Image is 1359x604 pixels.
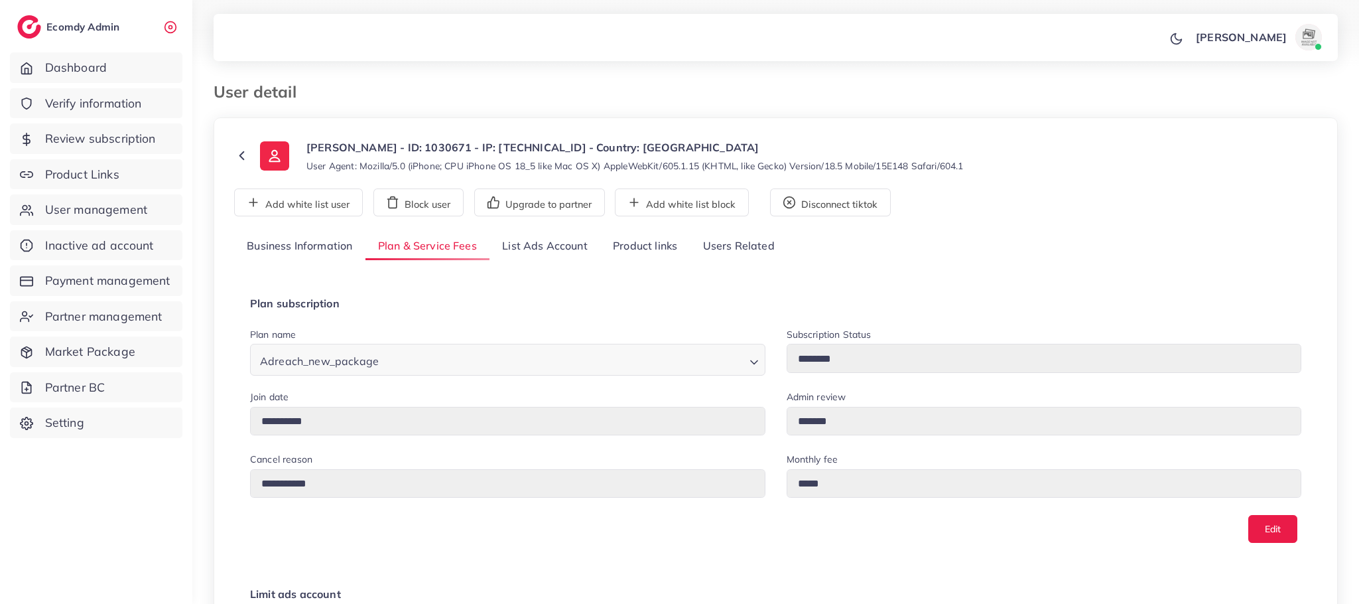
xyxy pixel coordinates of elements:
[10,301,182,332] a: Partner management
[257,352,381,371] span: Adreach_new_package
[10,372,182,403] a: Partner BC
[10,159,182,190] a: Product Links
[373,189,464,216] button: Block user
[214,82,307,102] h3: User detail
[17,15,123,38] a: logoEcomdy Admin
[250,453,312,466] label: Cancel reason
[787,328,872,341] label: Subscription Status
[250,344,765,375] div: Search for option
[46,21,123,33] h2: Ecomdy Admin
[10,408,182,438] a: Setting
[690,232,787,261] a: Users Related
[45,201,147,218] span: User management
[1248,515,1297,542] button: Edit
[45,95,142,112] span: Verify information
[17,15,41,38] img: logo
[10,123,182,154] a: Review subscription
[45,237,154,254] span: Inactive ad account
[45,272,170,289] span: Payment management
[45,59,107,76] span: Dashboard
[383,348,744,371] input: Search for option
[787,390,846,404] label: Admin review
[770,189,891,216] button: Disconnect tiktok
[10,230,182,261] a: Inactive ad account
[489,232,600,261] a: List Ads Account
[10,265,182,296] a: Payment management
[10,88,182,119] a: Verify information
[45,343,135,360] span: Market Package
[45,166,119,183] span: Product Links
[365,232,489,261] a: Plan & Service Fees
[10,194,182,225] a: User management
[1189,24,1327,50] a: [PERSON_NAME]avatar
[615,189,749,216] button: Add white list block
[600,232,690,261] a: Product links
[234,232,365,261] a: Business Information
[1196,29,1287,45] p: [PERSON_NAME]
[10,337,182,367] a: Market Package
[10,52,182,83] a: Dashboard
[250,390,289,404] label: Join date
[306,159,964,173] small: User Agent: Mozilla/5.0 (iPhone; CPU iPhone OS 18_5 like Mac OS X) AppleWebKit/605.1.15 (KHTML, l...
[250,328,296,341] label: Plan name
[306,139,964,155] p: [PERSON_NAME] - ID: 1030671 - IP: [TECHNICAL_ID] - Country: [GEOGRAPHIC_DATA]
[234,189,363,216] button: Add white list user
[474,189,605,216] button: Upgrade to partner
[250,297,1301,310] h4: Plan subscription
[1295,24,1322,50] img: avatar
[787,453,838,466] label: Monthly fee
[45,130,156,147] span: Review subscription
[45,379,105,396] span: Partner BC
[45,414,84,431] span: Setting
[260,141,289,171] img: ic-user-info.36bf1079.svg
[45,308,162,325] span: Partner management
[250,588,1301,601] h4: Limit ads account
